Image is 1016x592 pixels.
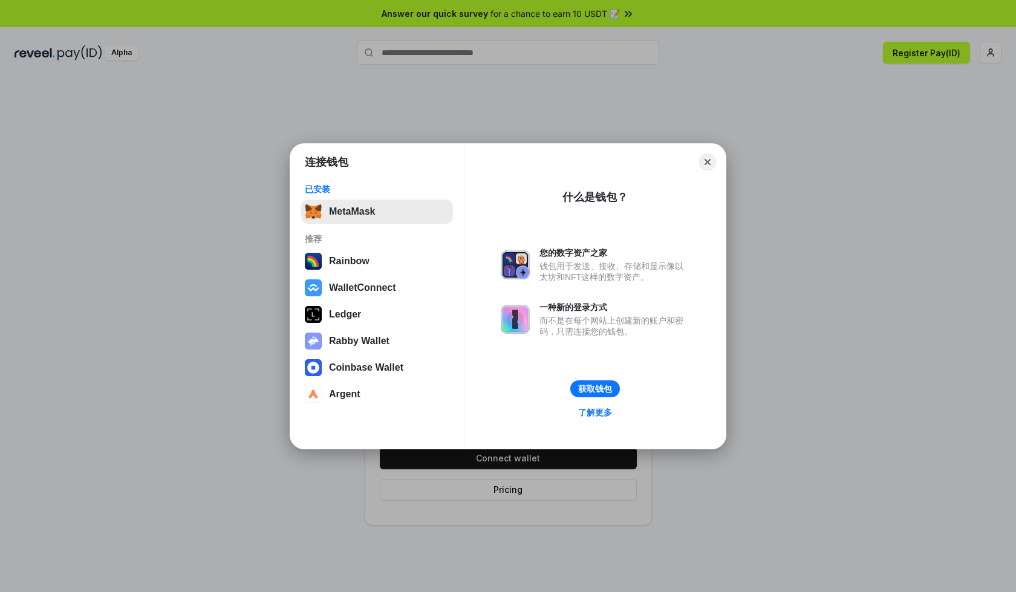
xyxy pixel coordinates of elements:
[301,382,453,406] button: Argent
[301,329,453,353] button: Rabby Wallet
[305,253,322,270] img: svg+xml,%3Csvg%20width%3D%22120%22%20height%3D%22120%22%20viewBox%3D%220%200%20120%20120%22%20fil...
[305,279,322,296] img: svg+xml,%3Csvg%20width%3D%2228%22%20height%3D%2228%22%20viewBox%3D%220%200%2028%2028%22%20fill%3D...
[571,405,619,420] a: 了解更多
[578,407,612,418] div: 了解更多
[305,333,322,350] img: svg+xml,%3Csvg%20xmlns%3D%22http%3A%2F%2Fwww.w3.org%2F2000%2Fsvg%22%20fill%3D%22none%22%20viewBox...
[329,389,360,400] div: Argent
[539,302,689,313] div: 一种新的登录方式
[329,309,361,320] div: Ledger
[329,206,375,217] div: MetaMask
[301,302,453,327] button: Ledger
[539,261,689,282] div: 钱包用于发送、接收、存储和显示像以太坊和NFT这样的数字资产。
[301,200,453,224] button: MetaMask
[329,282,396,293] div: WalletConnect
[301,249,453,273] button: Rainbow
[578,383,612,394] div: 获取钱包
[539,315,689,337] div: 而不是在每个网站上创建新的账户和密码，只需连接您的钱包。
[305,359,322,376] img: svg+xml,%3Csvg%20width%3D%2228%22%20height%3D%2228%22%20viewBox%3D%220%200%2028%2028%22%20fill%3D...
[305,306,322,323] img: svg+xml,%3Csvg%20xmlns%3D%22http%3A%2F%2Fwww.w3.org%2F2000%2Fsvg%22%20width%3D%2228%22%20height%3...
[699,154,716,171] button: Close
[305,155,348,169] h1: 连接钱包
[329,362,403,373] div: Coinbase Wallet
[305,386,322,403] img: svg+xml,%3Csvg%20width%3D%2228%22%20height%3D%2228%22%20viewBox%3D%220%200%2028%2028%22%20fill%3D...
[305,184,449,195] div: 已安装
[539,247,689,258] div: 您的数字资产之家
[301,356,453,380] button: Coinbase Wallet
[329,336,389,346] div: Rabby Wallet
[305,233,449,244] div: 推荐
[301,276,453,300] button: WalletConnect
[562,190,628,204] div: 什么是钱包？
[501,305,530,334] img: svg+xml,%3Csvg%20xmlns%3D%22http%3A%2F%2Fwww.w3.org%2F2000%2Fsvg%22%20fill%3D%22none%22%20viewBox...
[329,256,370,267] div: Rainbow
[305,203,322,220] img: svg+xml,%3Csvg%20fill%3D%22none%22%20height%3D%2233%22%20viewBox%3D%220%200%2035%2033%22%20width%...
[570,380,620,397] button: 获取钱包
[501,250,530,279] img: svg+xml,%3Csvg%20xmlns%3D%22http%3A%2F%2Fwww.w3.org%2F2000%2Fsvg%22%20fill%3D%22none%22%20viewBox...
